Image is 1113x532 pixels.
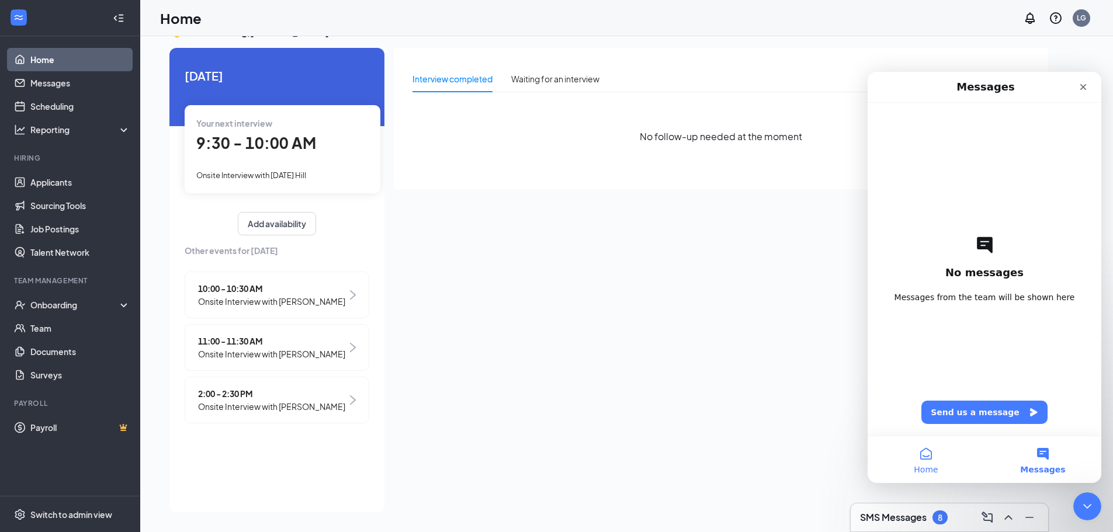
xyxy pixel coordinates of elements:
[238,212,316,235] button: Add availability
[185,244,369,257] span: Other events for [DATE]
[30,340,130,363] a: Documents
[30,217,130,241] a: Job Postings
[196,118,272,128] span: Your next interview
[14,299,26,311] svg: UserCheck
[1049,11,1063,25] svg: QuestionInfo
[412,72,493,85] div: Interview completed
[30,509,112,520] div: Switch to admin view
[30,124,131,135] div: Reporting
[30,48,130,71] a: Home
[868,72,1101,483] iframe: Intercom live chat
[160,8,202,28] h1: Home
[30,317,130,340] a: Team
[30,171,130,194] a: Applicants
[860,511,927,524] h3: SMS Messages
[198,400,345,413] span: Onsite Interview with [PERSON_NAME]
[1001,510,1015,524] svg: ChevronUp
[30,194,130,217] a: Sourcing Tools
[14,398,128,408] div: Payroll
[30,71,130,95] a: Messages
[30,95,130,118] a: Scheduling
[1073,492,1101,520] iframe: Intercom live chat
[30,416,130,439] a: PayrollCrown
[198,282,345,295] span: 10:00 - 10:30 AM
[196,133,316,152] span: 9:30 - 10:00 AM
[978,508,997,527] button: ComposeMessage
[13,12,25,23] svg: WorkstreamLogo
[30,363,130,387] a: Surveys
[938,513,942,523] div: 8
[1077,13,1086,23] div: LG
[198,335,345,347] span: 11:00 - 11:30 AM
[198,387,345,400] span: 2:00 - 2:30 PM
[30,299,120,311] div: Onboarding
[14,509,26,520] svg: Settings
[185,67,369,85] span: [DATE]
[511,72,599,85] div: Waiting for an interview
[1023,11,1037,25] svg: Notifications
[999,508,1018,527] button: ChevronUp
[1020,508,1039,527] button: Minimize
[14,153,128,163] div: Hiring
[198,347,345,360] span: Onsite Interview with [PERSON_NAME]
[198,295,345,308] span: Onsite Interview with [PERSON_NAME]
[14,124,26,135] svg: Analysis
[30,241,130,264] a: Talent Network
[14,276,128,286] div: Team Management
[113,12,124,24] svg: Collapse
[196,171,306,180] span: Onsite Interview with [DATE] Hill
[640,129,802,144] span: No follow-up needed at the moment
[980,510,994,524] svg: ComposeMessage
[1022,510,1036,524] svg: Minimize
